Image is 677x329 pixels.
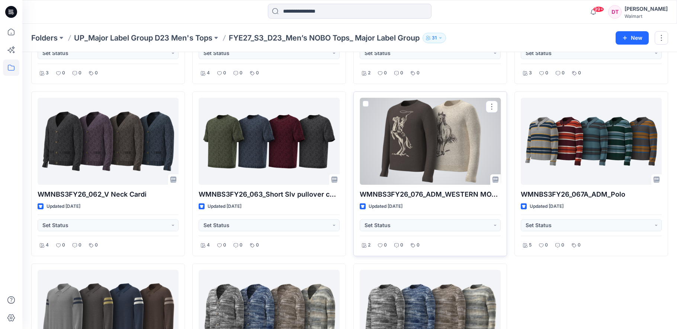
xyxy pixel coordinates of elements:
p: 5 [529,241,532,249]
p: 0 [545,241,548,249]
p: 0 [417,241,420,249]
a: UP_Major Label Group D23 Men's Tops [74,33,212,43]
p: WMNBS3FY26_063_Short Slv pullover copy [199,189,340,200]
p: WMNBS3FY26_067A_ADM_Polo [521,189,662,200]
p: 0 [240,241,243,249]
p: 0 [384,241,387,249]
a: WMNBS3FY26_062_V Neck Cardi [38,98,179,185]
p: 2 [368,69,370,77]
p: 0 [223,69,226,77]
p: 0 [400,69,403,77]
a: WMNBS3FY26_067A_ADM_Polo [521,98,662,185]
p: 31 [432,34,437,42]
p: 0 [62,241,65,249]
p: 0 [545,69,548,77]
p: 0 [95,241,98,249]
p: Updated [DATE] [530,203,564,210]
div: DT [608,5,622,19]
p: 0 [561,241,564,249]
p: 0 [578,69,581,77]
p: 0 [240,69,243,77]
p: Updated [DATE] [369,203,402,210]
p: 0 [400,241,403,249]
div: Walmart [625,13,668,19]
p: 0 [578,241,581,249]
p: 0 [256,241,259,249]
p: 0 [223,241,226,249]
p: 2 [368,241,370,249]
p: FYE27_S3_D23_Men’s NOBO Tops_ Major Label Group [229,33,420,43]
p: 4 [207,69,210,77]
p: 0 [78,69,81,77]
p: Updated [DATE] [46,203,80,210]
p: 0 [256,69,259,77]
p: WMNBS3FY26_062_V Neck Cardi [38,189,179,200]
p: 0 [62,69,65,77]
p: 0 [417,69,420,77]
p: 3 [46,69,49,77]
button: 31 [423,33,446,43]
a: WMNBS3FY26_063_Short Slv pullover copy [199,98,340,185]
button: New [616,31,649,45]
a: Folders [31,33,58,43]
span: 99+ [593,6,604,12]
p: 4 [46,241,49,249]
p: 0 [78,241,81,249]
p: 3 [529,69,532,77]
p: 4 [207,241,210,249]
p: 0 [384,69,387,77]
p: WMNBS3FY26_076_ADM_WESTERN MOTIF CREWNECK [360,189,501,200]
p: 0 [562,69,565,77]
div: [PERSON_NAME] [625,4,668,13]
p: 0 [95,69,98,77]
p: Updated [DATE] [208,203,241,210]
a: WMNBS3FY26_076_ADM_WESTERN MOTIF CREWNECK [360,98,501,185]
